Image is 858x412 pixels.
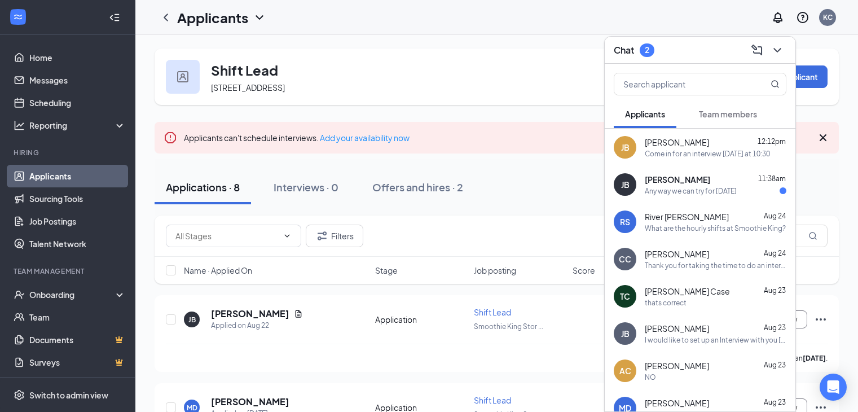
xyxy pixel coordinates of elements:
span: 12:12pm [758,137,786,146]
a: Add your availability now [320,133,410,143]
div: Hiring [14,148,124,157]
div: What are the hourly shifts at Smoothie King? [645,223,786,233]
svg: Analysis [14,120,25,131]
span: [PERSON_NAME] [645,174,710,185]
svg: ComposeMessage [750,43,764,57]
div: Switch to admin view [29,389,108,401]
a: SurveysCrown [29,351,126,374]
span: Team members [699,109,757,119]
svg: Document [294,309,303,318]
a: Talent Network [29,233,126,255]
div: JB [621,328,630,339]
input: Search applicant [614,73,748,95]
span: Score [573,265,595,276]
span: Aug 23 [764,398,786,406]
button: Filter Filters [306,225,363,247]
span: [PERSON_NAME] [645,397,709,409]
div: Application [375,314,467,325]
span: Aug 24 [764,212,786,220]
svg: Ellipses [814,313,828,326]
a: Applicants [29,165,126,187]
svg: Filter [315,229,329,243]
h1: Applicants [177,8,248,27]
span: Smoothie King Stor ... [474,322,543,331]
a: Team [29,306,126,328]
svg: MagnifyingGlass [771,80,780,89]
svg: Cross [816,131,830,144]
span: Aug 24 [764,249,786,257]
svg: ChevronLeft [159,11,173,24]
span: Applicants [625,109,665,119]
span: Name · Applied On [184,265,252,276]
div: JB [188,315,196,325]
span: Shift Lead [474,307,511,317]
a: Messages [29,69,126,91]
div: Team Management [14,266,124,276]
input: All Stages [175,230,278,242]
span: [PERSON_NAME] Case [645,286,730,297]
span: River [PERSON_NAME] [645,211,729,222]
div: 2 [645,45,649,55]
b: [DATE] [803,354,826,362]
div: CC [619,253,631,265]
svg: Settings [14,389,25,401]
div: KC [823,12,833,22]
a: Sourcing Tools [29,187,126,210]
div: Open Intercom Messenger [820,374,847,401]
span: Stage [375,265,398,276]
svg: WorkstreamLogo [12,11,24,23]
svg: Error [164,131,177,144]
svg: QuestionInfo [796,11,809,24]
a: Home [29,46,126,69]
h5: [PERSON_NAME] [211,396,289,408]
span: Applicants can't schedule interviews. [184,133,410,143]
span: [PERSON_NAME] [645,360,709,371]
div: Applied on Aug 22 [211,320,303,331]
svg: Collapse [109,12,120,23]
div: NO [645,372,656,382]
button: ChevronDown [768,41,786,59]
div: JB [621,179,630,190]
a: Job Postings [29,210,126,233]
div: Come in for an interview [DATE] at 10:30 [645,149,770,159]
div: Any way we can try for [DATE] [645,186,737,196]
svg: UserCheck [14,289,25,300]
div: AC [619,365,631,376]
div: Offers and hires · 2 [372,180,463,194]
a: DocumentsCrown [29,328,126,351]
h3: Shift Lead [211,60,278,80]
svg: ChevronDown [253,11,266,24]
div: thats correct [645,298,687,308]
svg: Notifications [771,11,785,24]
div: JB [621,142,630,153]
span: Aug 23 [764,361,786,369]
span: [PERSON_NAME] [645,137,709,148]
div: RS [620,216,630,227]
button: ComposeMessage [748,41,766,59]
span: [PERSON_NAME] [645,248,709,260]
div: TC [620,291,630,302]
h3: Chat [614,44,634,56]
div: Reporting [29,120,126,131]
svg: ChevronDown [771,43,784,57]
span: Aug 23 [764,323,786,332]
span: 11:38am [758,174,786,183]
span: [PERSON_NAME] [645,323,709,334]
span: Job posting [474,265,516,276]
div: Applications · 8 [166,180,240,194]
svg: ChevronDown [283,231,292,240]
span: [STREET_ADDRESS] [211,82,285,93]
div: Interviews · 0 [274,180,338,194]
a: Scheduling [29,91,126,114]
h5: [PERSON_NAME] [211,308,289,320]
img: user icon [177,71,188,82]
svg: MagnifyingGlass [808,231,817,240]
span: Aug 23 [764,286,786,295]
div: I would like to set up an Interview with you [DATE] at 4:30 [645,335,786,345]
span: Shift Lead [474,395,511,405]
div: Thank you for taking the time to do an interview with me! [645,261,786,270]
div: Onboarding [29,289,116,300]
